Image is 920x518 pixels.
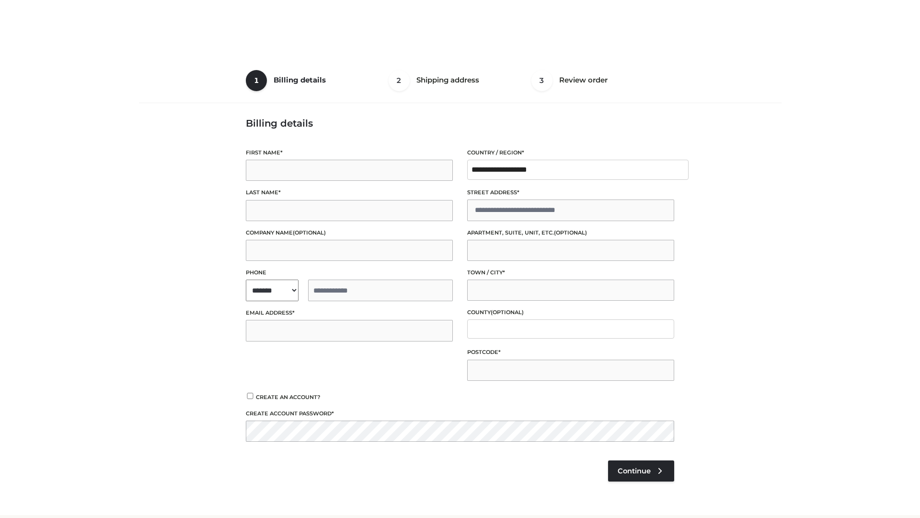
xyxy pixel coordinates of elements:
label: Street address [467,188,674,197]
span: (optional) [491,309,524,316]
label: Apartment, suite, unit, etc. [467,228,674,237]
span: Review order [559,75,608,84]
label: Last name [246,188,453,197]
span: Create an account? [256,394,321,400]
label: Country / Region [467,148,674,157]
label: First name [246,148,453,157]
label: Postcode [467,348,674,357]
input: Create an account? [246,393,254,399]
h3: Billing details [246,118,674,129]
span: (optional) [293,229,326,236]
span: 3 [531,70,552,91]
label: Email address [246,308,453,318]
label: Create account password [246,409,674,418]
label: Phone [246,268,453,277]
a: Continue [608,460,674,482]
label: County [467,308,674,317]
span: Continue [618,467,651,475]
span: Shipping address [416,75,479,84]
label: Town / City [467,268,674,277]
span: Billing details [274,75,326,84]
label: Company name [246,228,453,237]
span: 2 [389,70,410,91]
span: 1 [246,70,267,91]
span: (optional) [554,229,587,236]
